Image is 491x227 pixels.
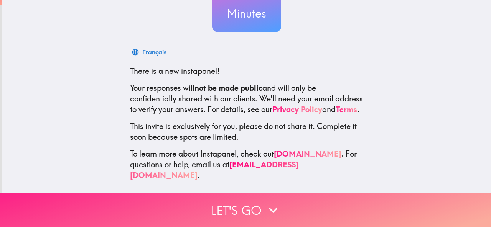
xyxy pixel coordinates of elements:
h3: Minutes [212,5,281,21]
a: [EMAIL_ADDRESS][DOMAIN_NAME] [130,160,298,180]
p: This invite is exclusively for you, please do not share it. Complete it soon because spots are li... [130,121,363,142]
span: There is a new instapanel! [130,66,219,76]
div: Français [142,47,166,57]
button: Français [130,44,170,60]
a: [DOMAIN_NAME] [274,149,341,158]
b: not be made public [194,83,262,93]
p: To learn more about Instapanel, check out . For questions or help, email us at . [130,149,363,181]
p: Your responses will and will only be confidentially shared with our clients. We'll need your emai... [130,83,363,115]
a: Privacy Policy [272,105,322,114]
a: Terms [336,105,357,114]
